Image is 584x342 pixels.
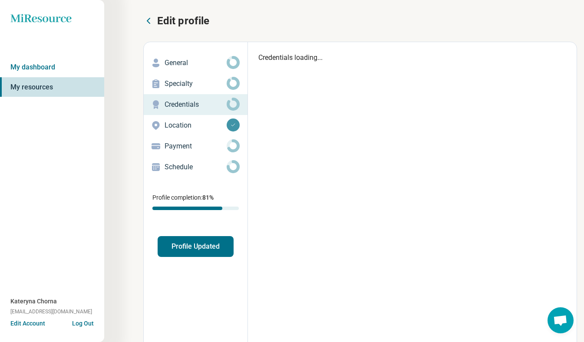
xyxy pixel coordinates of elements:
[165,120,227,131] p: Location
[165,79,227,89] p: Specialty
[248,42,577,73] div: Credentials loading...
[144,188,247,215] div: Profile completion:
[72,319,94,326] button: Log Out
[548,307,574,333] div: Open chat
[152,207,239,210] div: Profile completion
[144,157,247,178] a: Schedule
[144,73,247,94] a: Specialty
[158,236,234,257] button: Profile Updated
[144,94,247,115] a: Credentials
[157,14,209,28] p: Edit profile
[165,162,227,172] p: Schedule
[10,297,57,306] span: Kateryna Chorna
[144,136,247,157] a: Payment
[202,194,214,201] span: 81 %
[165,141,227,151] p: Payment
[165,58,227,68] p: General
[143,14,209,28] button: Edit profile
[165,99,227,110] p: Credentials
[144,115,247,136] a: Location
[10,319,45,328] button: Edit Account
[144,53,247,73] a: General
[10,308,92,316] span: [EMAIL_ADDRESS][DOMAIN_NAME]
